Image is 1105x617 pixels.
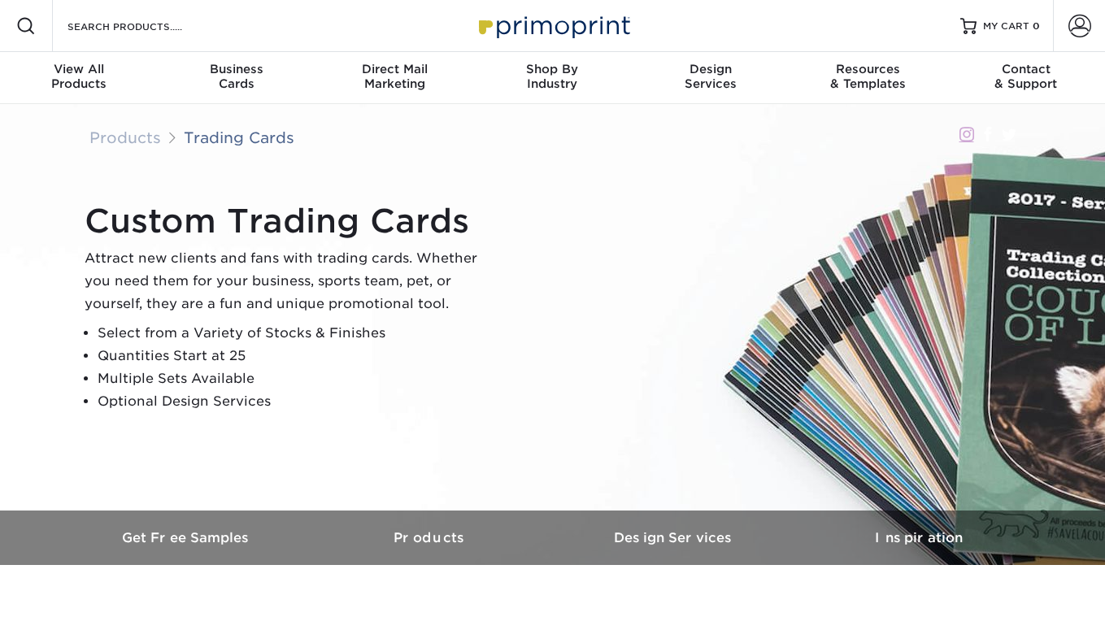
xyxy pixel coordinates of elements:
[158,62,315,91] div: Cards
[790,62,947,91] div: & Templates
[158,62,315,76] span: Business
[947,52,1105,104] a: Contact& Support
[315,52,473,104] a: Direct MailMarketing
[158,52,315,104] a: BusinessCards
[65,511,309,565] a: Get Free Samples
[98,345,491,367] li: Quantities Start at 25
[472,8,634,43] img: Primoprint
[632,52,790,104] a: DesignServices
[98,322,491,345] li: Select from a Variety of Stocks & Finishes
[473,62,631,76] span: Shop By
[315,62,473,91] div: Marketing
[473,52,631,104] a: Shop ByIndustry
[89,128,161,146] a: Products
[98,390,491,413] li: Optional Design Services
[85,202,491,241] h1: Custom Trading Cards
[797,530,1041,545] h3: Inspiration
[947,62,1105,91] div: & Support
[473,62,631,91] div: Industry
[790,52,947,104] a: Resources& Templates
[632,62,790,76] span: Design
[947,62,1105,76] span: Contact
[98,367,491,390] li: Multiple Sets Available
[790,62,947,76] span: Resources
[85,247,491,315] p: Attract new clients and fans with trading cards. Whether you need them for your business, sports ...
[553,530,797,545] h3: Design Services
[309,530,553,545] h3: Products
[983,20,1029,33] span: MY CART
[66,16,224,36] input: SEARCH PRODUCTS.....
[797,511,1041,565] a: Inspiration
[1033,20,1040,32] span: 0
[184,128,294,146] a: Trading Cards
[315,62,473,76] span: Direct Mail
[632,62,790,91] div: Services
[553,511,797,565] a: Design Services
[309,511,553,565] a: Products
[65,530,309,545] h3: Get Free Samples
